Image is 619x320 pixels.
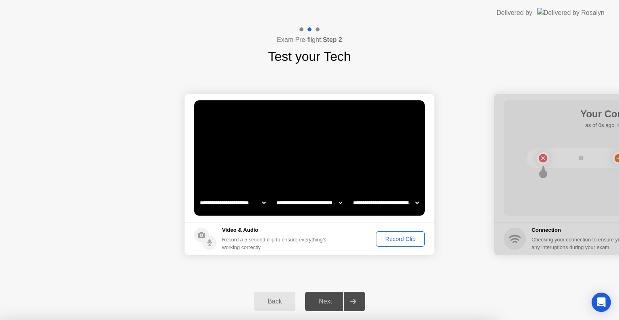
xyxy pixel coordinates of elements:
[222,236,330,251] div: Record a 5 second clip to ensure everything’s working correctly
[379,236,422,242] div: Record Clip
[277,35,342,45] h4: Exam Pre-flight:
[592,293,611,312] div: Open Intercom Messenger
[496,8,532,18] div: Delivered by
[307,298,343,305] div: Next
[198,195,267,211] select: Available cameras
[222,226,330,234] h5: Video & Audio
[275,195,344,211] select: Available speakers
[256,298,293,305] div: Back
[537,8,604,17] img: Delivered by Rosalyn
[268,47,351,66] h1: Test your Tech
[351,195,420,211] select: Available microphones
[323,36,342,43] b: Step 2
